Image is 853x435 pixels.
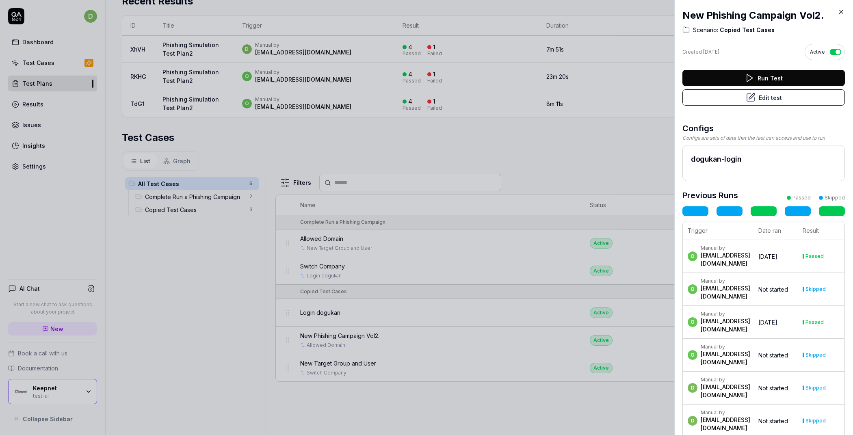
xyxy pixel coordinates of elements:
div: Skipped [805,385,826,390]
div: Created [682,48,719,56]
span: d [688,383,697,393]
div: [EMAIL_ADDRESS][DOMAIN_NAME] [701,317,750,333]
button: Edit test [682,89,845,106]
div: Configs are sets of data that the test can access and use to run [682,134,845,142]
th: Result [798,221,844,240]
div: Skipped [805,353,826,357]
div: Skipped [805,287,826,292]
td: Not started [753,372,798,405]
td: Not started [753,339,798,372]
div: Manual by [701,278,750,284]
div: Passed [805,320,824,325]
div: Manual by [701,377,750,383]
span: Copied Test Cases [718,26,775,34]
div: Skipped [805,418,826,423]
div: Manual by [701,311,750,317]
h3: Previous Runs [682,189,738,201]
span: o [688,317,697,327]
span: Active [810,48,825,56]
td: Not started [753,273,798,306]
div: Passed [805,254,824,259]
div: [EMAIL_ADDRESS][DOMAIN_NAME] [701,350,750,366]
span: o [688,284,697,294]
div: [EMAIL_ADDRESS][DOMAIN_NAME] [701,383,750,399]
button: Run Test [682,70,845,86]
th: Trigger [683,221,753,240]
div: Manual by [701,344,750,350]
h2: dogukan-login [691,154,836,164]
div: Skipped [825,194,845,201]
div: [EMAIL_ADDRESS][DOMAIN_NAME] [701,251,750,268]
span: o [688,350,697,360]
time: [DATE] [703,49,719,55]
time: [DATE] [758,253,777,260]
div: [EMAIL_ADDRESS][DOMAIN_NAME] [701,284,750,301]
h3: Configs [682,122,845,134]
div: [EMAIL_ADDRESS][DOMAIN_NAME] [701,416,750,432]
h2: New Phishing Campaign Vol2. [682,8,845,23]
div: Passed [792,194,811,201]
div: Manual by [701,409,750,416]
span: Scenario: [693,26,718,34]
th: Date ran [753,221,798,240]
div: Manual by [701,245,750,251]
span: d [688,416,697,426]
span: o [688,251,697,261]
time: [DATE] [758,319,777,326]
